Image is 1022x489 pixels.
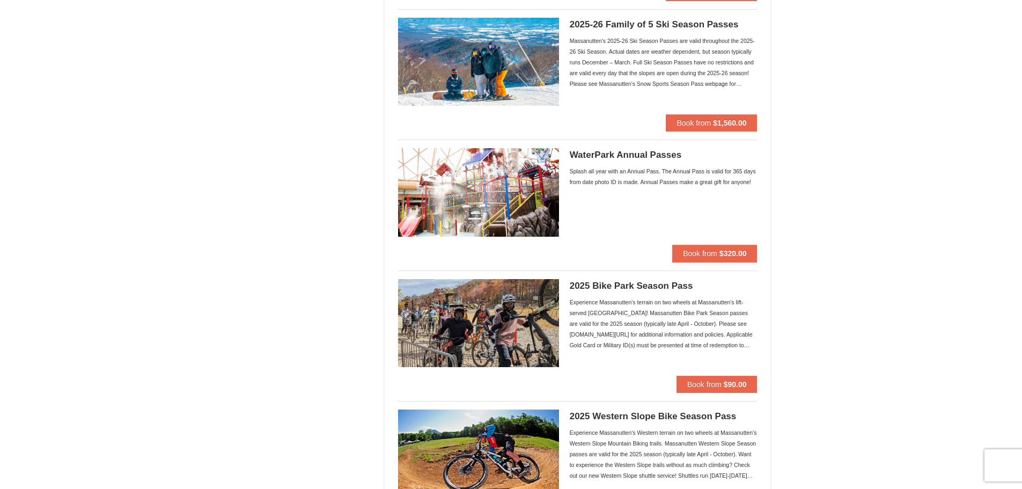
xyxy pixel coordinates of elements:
strong: $320.00 [719,249,747,258]
h5: WaterPark Annual Passes [570,150,758,160]
button: Book from $90.00 [677,376,758,393]
div: Splash all year with an Annual Pass. The Annual Pass is valid for 365 days from date photo ID is ... [570,166,758,187]
img: 6619937-163-6ccc3969.jpg [398,279,559,367]
div: Massanutten's 2025-26 Ski Season Passes are valid throughout the 2025-26 Ski Season. Actual dates... [570,35,758,89]
button: Book from $320.00 [672,245,757,262]
span: Book from [683,249,717,258]
h5: 2025-26 Family of 5 Ski Season Passes [570,19,758,30]
img: 6619937-36-230dbc92.jpg [398,148,559,236]
span: Book from [677,119,711,127]
button: Book from $1,560.00 [666,114,757,132]
strong: $1,560.00 [713,119,746,127]
span: Book from [687,380,722,389]
img: 6619937-205-1660e5b5.jpg [398,18,559,106]
div: Experience Massanutten's Western terrain on two wheels at Massanutten's Western Slope Mountain Bi... [570,427,758,481]
div: Experience Massanutten's terrain on two wheels at Massanutten's lift-served [GEOGRAPHIC_DATA]! Ma... [570,297,758,351]
strong: $90.00 [724,380,747,389]
h5: 2025 Western Slope Bike Season Pass [570,411,758,422]
h5: 2025 Bike Park Season Pass [570,281,758,291]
